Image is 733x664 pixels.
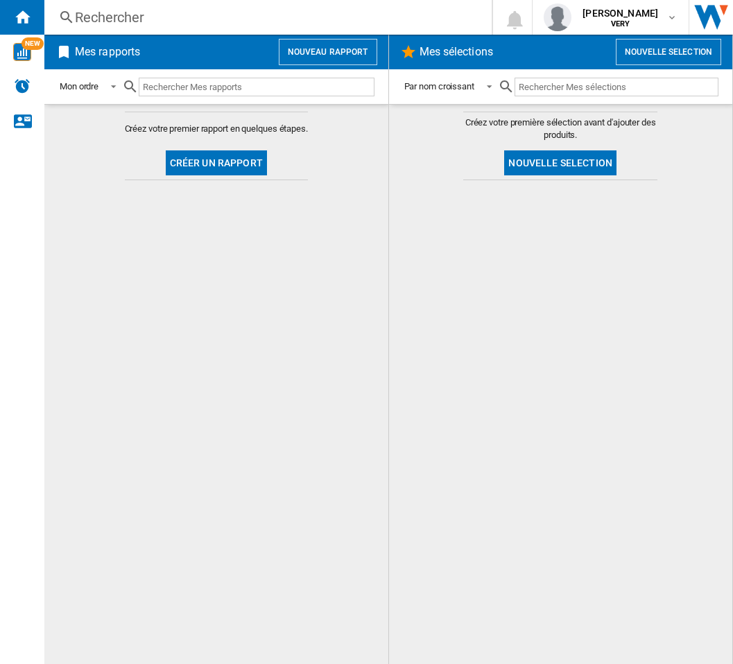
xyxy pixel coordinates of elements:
[14,78,31,94] img: alerts-logo.svg
[21,37,44,50] span: NEW
[583,6,658,20] span: [PERSON_NAME]
[611,19,630,28] b: VERY
[417,39,496,65] h2: Mes sélections
[515,78,718,96] input: Rechercher Mes sélections
[404,81,474,91] div: Par nom croissant
[13,43,31,61] img: wise-card.svg
[139,78,374,96] input: Rechercher Mes rapports
[463,116,657,141] span: Créez votre première sélection avant d'ajouter des produits.
[616,39,721,65] button: Nouvelle selection
[60,81,98,91] div: Mon ordre
[279,39,377,65] button: Nouveau rapport
[504,150,616,175] button: Nouvelle selection
[125,123,308,135] span: Créez votre premier rapport en quelques étapes.
[75,8,456,27] div: Rechercher
[166,150,267,175] button: Créer un rapport
[544,3,571,31] img: profile.jpg
[72,39,143,65] h2: Mes rapports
